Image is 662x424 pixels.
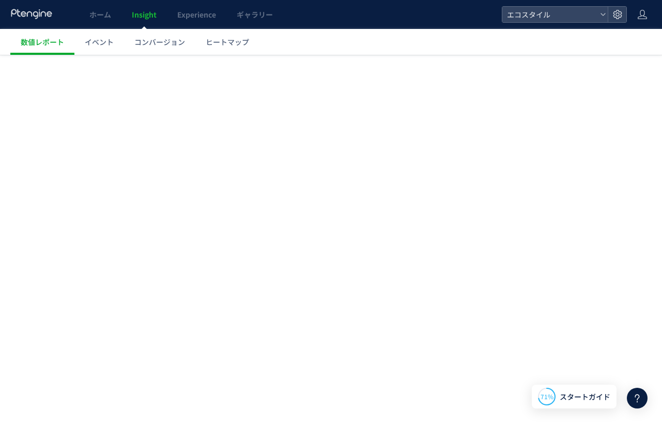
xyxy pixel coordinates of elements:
[504,7,596,22] span: エコスタイル
[89,9,111,20] span: ホーム
[206,37,249,47] span: ヒートマップ
[21,37,64,47] span: 数値レポート
[541,392,553,401] span: 71%
[237,9,273,20] span: ギャラリー
[560,391,610,402] span: スタートガイド
[177,9,216,20] span: Experience
[132,9,157,20] span: Insight
[85,37,114,47] span: イベント
[134,37,185,47] span: コンバージョン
